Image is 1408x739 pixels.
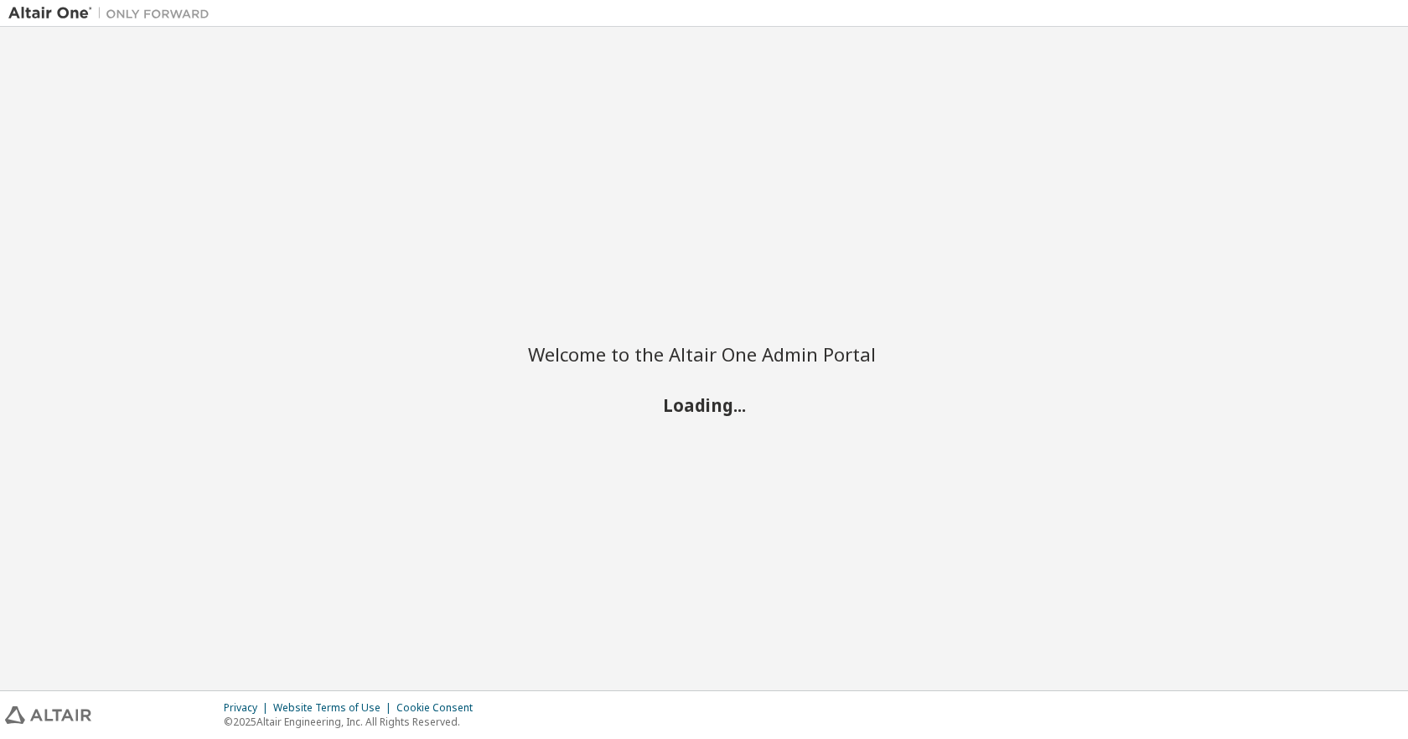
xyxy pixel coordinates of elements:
[396,701,483,715] div: Cookie Consent
[224,715,483,729] p: © 2025 Altair Engineering, Inc. All Rights Reserved.
[528,342,880,366] h2: Welcome to the Altair One Admin Portal
[273,701,396,715] div: Website Terms of Use
[224,701,273,715] div: Privacy
[8,5,218,22] img: Altair One
[528,393,880,415] h2: Loading...
[5,706,91,724] img: altair_logo.svg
